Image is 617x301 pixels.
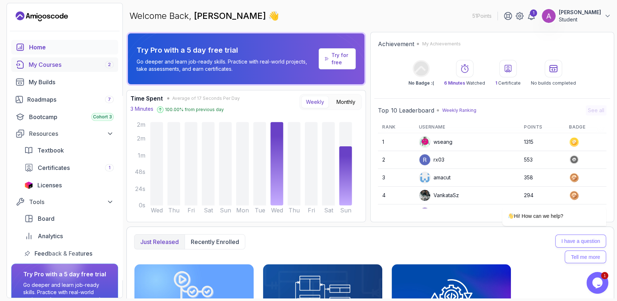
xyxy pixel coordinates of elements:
a: licenses [20,178,118,192]
h2: Achievement [378,40,414,48]
iframe: chat widget [479,141,610,268]
button: Recently enrolled [185,235,245,249]
span: Feedback & Features [35,249,92,258]
span: 1 [109,165,110,171]
button: Resources [11,127,118,140]
span: Cohort 3 [93,114,112,120]
span: [PERSON_NAME] [194,11,268,21]
span: 👋 [268,10,279,22]
tspan: Sun [340,207,351,214]
p: My Achievements [422,41,460,47]
a: Landing page [16,11,68,22]
tspan: Fri [308,207,315,214]
a: certificates [20,160,118,175]
p: 100.00 % from previous day [165,107,224,113]
p: Watched [444,80,485,86]
span: Average of 17 Seconds Per Day [172,95,240,101]
tspan: Sat [204,207,213,214]
button: Tools [11,195,118,208]
img: user profile image [419,208,430,219]
div: My Courses [29,60,114,69]
a: analytics [20,229,118,243]
tspan: 24s [135,186,145,192]
span: 2 [108,62,111,68]
h3: Time Spent [130,94,163,103]
img: user profile image [419,154,430,165]
div: Roadmaps [27,95,114,104]
tspan: 2m [137,135,145,142]
span: Licenses [37,181,62,190]
a: feedback [20,246,118,261]
img: default monster avatar [419,137,430,147]
a: home [11,40,118,54]
td: 3 [378,169,414,187]
a: roadmaps [11,92,118,107]
button: Weekly [301,96,329,108]
td: 1315 [520,133,565,151]
tspan: Sun [220,207,231,214]
span: Analytics [38,232,63,240]
p: No builds completed [531,80,576,86]
tspan: Wed [151,207,163,214]
span: Certificates [38,163,70,172]
img: user profile image [542,9,556,23]
p: Just released [140,237,179,246]
iframe: chat widget [586,272,610,294]
tspan: Thu [289,207,300,214]
div: VankataSz [419,190,459,201]
span: Textbook [37,146,64,155]
button: See all [586,105,606,115]
div: Resources [29,129,114,138]
a: Try for free [319,48,356,69]
p: No Badge :( [408,80,434,86]
a: courses [11,57,118,72]
th: Badge [565,121,606,133]
div: rx03 [419,154,444,166]
a: builds [11,75,118,89]
img: user profile image [419,172,430,183]
th: Rank [378,121,414,133]
div: Lambalamba160 [419,207,471,219]
a: board [20,211,118,226]
tspan: Mon [237,207,249,214]
h2: Top 10 Leaderboard [378,106,434,115]
p: Try Pro with a 5 day free trial [137,45,316,55]
th: Points [520,121,565,133]
p: Go deeper and learn job-ready skills. Practice with real-world projects, take assessments, and ea... [137,58,316,73]
tspan: 48s [135,168,145,175]
tspan: Sat [324,207,334,214]
a: Try for free [331,52,350,66]
div: Bootcamp [29,113,114,121]
td: 2 [378,151,414,169]
p: Certificate [495,80,521,86]
p: Student [559,16,601,23]
p: Weekly Ranking [442,107,476,113]
img: jetbrains icon [24,182,33,189]
button: Just released [134,235,185,249]
tspan: 2m [137,121,145,128]
div: My Builds [29,78,114,86]
button: user profile image[PERSON_NAME]Student [541,9,611,23]
div: wseang [419,136,452,148]
tspan: 0s [139,202,145,209]
p: 51 Points [472,12,492,20]
td: 1 [378,133,414,151]
a: bootcamp [11,110,118,124]
div: Home [29,43,114,52]
th: Username [415,121,520,133]
tspan: 1m [138,152,145,159]
button: Monthly [332,96,360,108]
div: amacut [419,172,451,183]
a: 1 [527,12,536,20]
span: 7 [108,97,111,102]
tspan: Thu [168,207,180,214]
span: 6 Minutes [444,80,465,86]
tspan: Wed [271,207,283,214]
span: Board [38,214,55,223]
